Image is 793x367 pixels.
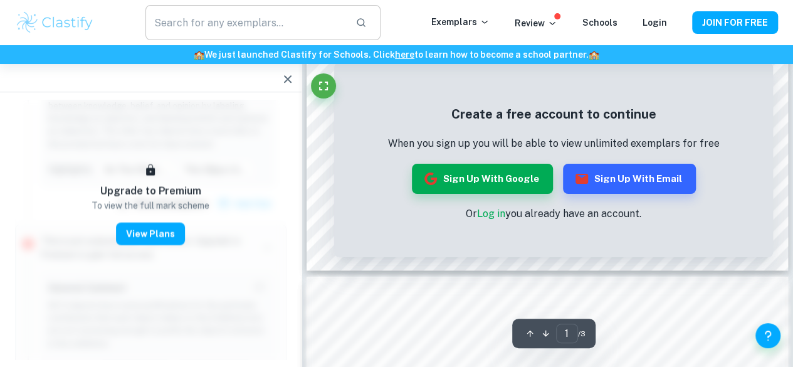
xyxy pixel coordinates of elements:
button: Sign up with Google [412,164,553,194]
button: JOIN FOR FREE [692,11,778,34]
p: Exemplars [431,15,490,29]
button: Sign up with Email [563,164,696,194]
a: Login [643,18,667,28]
h6: Upgrade to Premium [100,184,201,199]
button: View Plans [116,223,185,245]
a: here [395,50,414,60]
a: Schools [582,18,617,28]
p: Review [515,16,557,30]
button: Fullscreen [311,73,336,98]
img: Clastify logo [15,10,95,35]
h5: Create a free account to continue [388,105,720,124]
input: Search for any exemplars... [145,5,346,40]
p: Or you already have an account. [388,206,720,221]
h6: We just launched Clastify for Schools. Click to learn how to become a school partner. [3,48,790,61]
p: To view the full mark scheme [92,199,209,213]
a: Log in [477,208,505,220]
button: Help and Feedback [755,323,780,348]
span: / 3 [578,328,586,339]
span: 🏫 [589,50,599,60]
span: 🏫 [194,50,204,60]
p: When you sign up you will be able to view unlimited exemplars for free [388,136,720,151]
